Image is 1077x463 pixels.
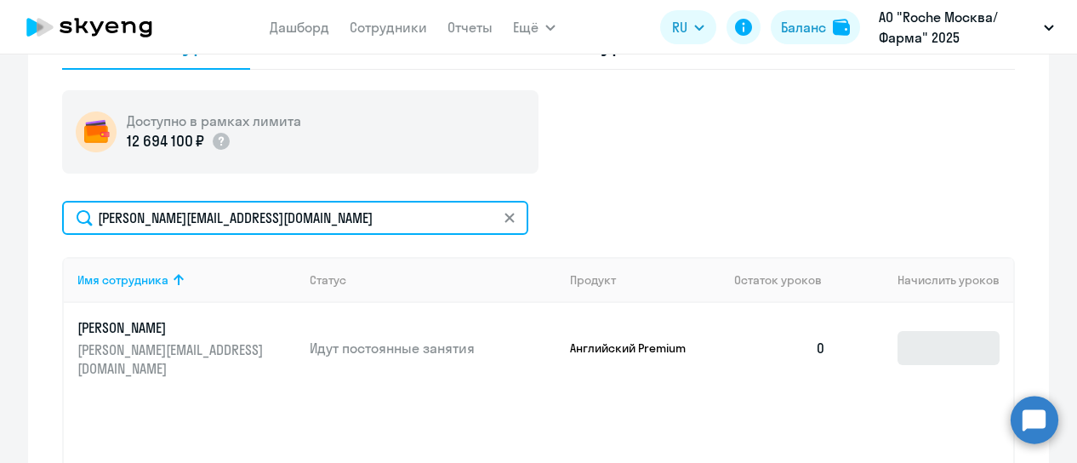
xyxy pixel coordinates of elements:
p: Идут постоянные занятия [310,339,556,357]
button: RU [660,10,716,44]
a: Сотрудники [350,19,427,36]
span: Ещё [513,17,538,37]
span: RU [672,17,687,37]
img: balance [833,19,850,36]
h5: Доступно в рамках лимита [127,111,301,130]
img: wallet-circle.png [76,111,117,152]
div: Продукт [570,272,616,288]
div: Баланс [781,17,826,37]
p: АО "Roche Москва/Фарма" 2025 постоплата, [GEOGRAPHIC_DATA] | ЗАО Рош [GEOGRAPHIC_DATA] (IT-департ... [879,7,1037,48]
p: [PERSON_NAME][EMAIL_ADDRESS][DOMAIN_NAME] [77,340,268,378]
button: Ещё [513,10,556,44]
a: Дашборд [270,19,329,36]
p: Английский Premium [570,340,698,356]
p: 12 694 100 ₽ [127,130,204,152]
td: 0 [721,303,840,393]
div: Имя сотрудника [77,272,168,288]
div: Статус [310,272,556,288]
p: [PERSON_NAME] [77,318,268,337]
div: Продукт [570,272,721,288]
button: АО "Roche Москва/Фарма" 2025 постоплата, [GEOGRAPHIC_DATA] | ЗАО Рош [GEOGRAPHIC_DATA] (IT-департ... [870,7,1063,48]
div: Статус [310,272,346,288]
span: Остаток уроков [734,272,822,288]
a: Отчеты [447,19,493,36]
input: Поиск по имени, email, продукту или статусу [62,201,528,235]
div: Имя сотрудника [77,272,296,288]
div: Остаток уроков [734,272,840,288]
a: [PERSON_NAME][PERSON_NAME][EMAIL_ADDRESS][DOMAIN_NAME] [77,318,296,378]
button: Балансbalance [771,10,860,44]
th: Начислить уроков [840,257,1013,303]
